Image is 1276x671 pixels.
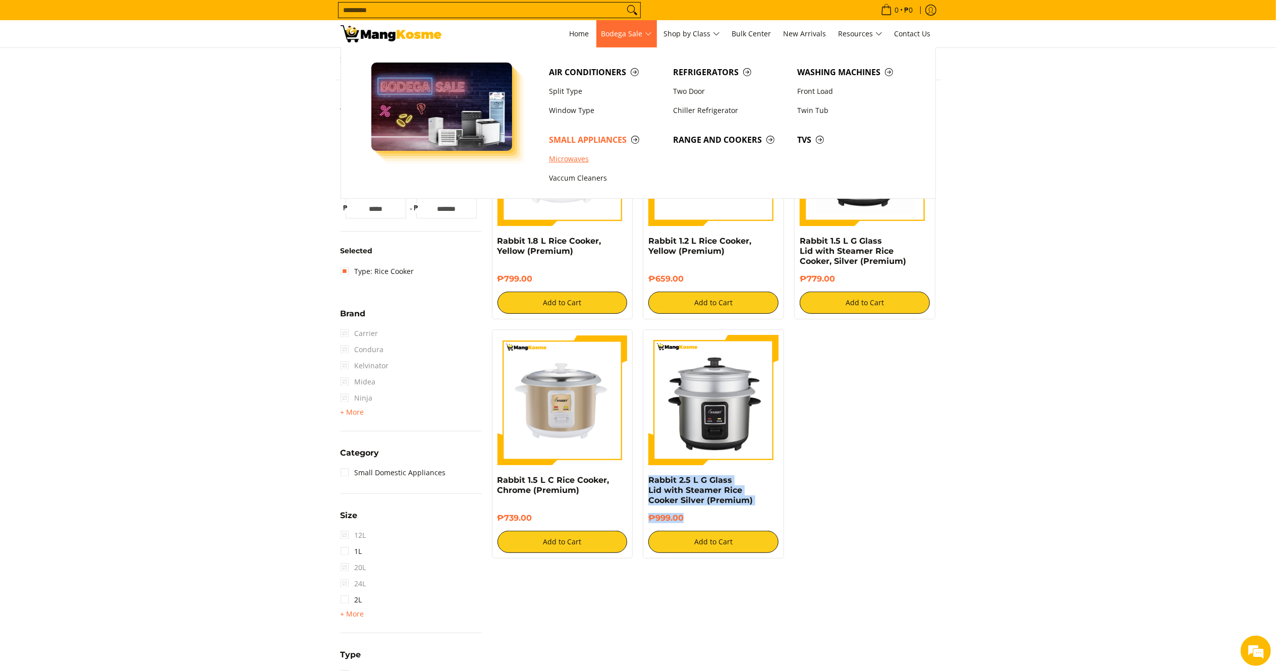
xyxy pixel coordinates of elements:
[497,475,609,495] a: Rabbit 1.5 L C Rice Cooker, Chrome (Premium)
[341,247,482,256] h6: Selected
[341,543,362,560] a: 1L
[792,82,916,101] a: Front Load
[341,592,362,608] a: 2L
[800,236,906,266] a: Rabbit 1.5 L G Glass Lid with Steamer Rice Cooker, Silver (Premium)
[341,203,351,213] span: ₱
[544,82,668,101] a: Split Type
[341,263,414,279] a: Type: Rice Cooker
[497,274,628,284] h6: ₱799.00
[624,3,640,18] button: Search
[341,25,441,42] img: Small Appliances l Mang Kosme: Home Appliances Warehouse Sale
[341,512,358,527] summary: Open
[497,335,628,465] img: https://mangkosme.com/products/rabbit-1-5-l-c-rice-cooker-chrome-class-a
[544,130,668,149] a: Small Appliances
[784,29,826,38] span: New Arrivals
[5,275,192,311] textarea: Type your message and hit 'Enter'
[341,449,379,457] span: Category
[903,7,915,14] span: ₱0
[648,292,779,314] button: Add to Cart
[596,20,657,47] a: Bodega Sale
[668,82,792,101] a: Two Door
[878,5,916,16] span: •
[52,57,170,70] div: Chat with us now
[800,292,930,314] button: Add to Cart
[341,608,364,620] summary: Open
[659,20,725,47] a: Shop by Class
[497,531,628,553] button: Add to Cart
[341,310,366,325] summary: Open
[544,149,668,169] a: Microwaves
[673,134,787,146] span: Range and Cookers
[497,513,628,523] h6: ₱739.00
[800,274,930,284] h6: ₱779.00
[549,134,663,146] span: Small Appliances
[544,63,668,82] a: Air Conditioners
[648,335,779,465] img: https://mangkosme.com/products/rabbit-2-5-l-g-glass-lid-with-steamer-rice-cooker-silver-class-a
[732,29,771,38] span: Bulk Center
[341,406,364,418] summary: Open
[341,465,446,481] a: Small Domestic Appliances
[341,651,361,666] summary: Open
[648,236,751,256] a: Rabbit 1.2 L Rice Cooker, Yellow (Premium)
[497,292,628,314] button: Add to Cart
[549,66,663,79] span: Air Conditioners
[727,20,776,47] a: Bulk Center
[341,310,366,318] span: Brand
[341,512,358,520] span: Size
[341,560,366,576] span: 20L
[341,325,378,342] span: Carrier
[664,28,720,40] span: Shop by Class
[341,374,376,390] span: Midea
[59,127,139,229] span: We're online!
[341,527,366,543] span: 12L
[895,29,931,38] span: Contact Us
[668,101,792,120] a: Chiller Refrigerator
[341,408,364,416] span: + More
[341,610,364,618] span: + More
[544,101,668,120] a: Window Type
[341,651,361,659] span: Type
[341,358,389,374] span: Kelvinator
[894,7,901,14] span: 0
[890,20,936,47] a: Contact Us
[341,390,373,406] span: Ninja
[648,274,779,284] h6: ₱659.00
[792,101,916,120] a: Twin Tub
[792,130,916,149] a: TVs
[668,63,792,82] a: Refrigerators
[797,134,911,146] span: TVs
[839,28,882,40] span: Resources
[648,531,779,553] button: Add to Cart
[601,28,652,40] span: Bodega Sale
[341,449,379,465] summary: Open
[792,63,916,82] a: Washing Machines
[648,513,779,523] h6: ₱999.00
[341,342,384,358] span: Condura
[834,20,887,47] a: Resources
[165,5,190,29] div: Minimize live chat window
[668,130,792,149] a: Range and Cookers
[341,576,366,592] span: 24L
[497,236,601,256] a: Rabbit 1.8 L Rice Cooker, Yellow (Premium)
[544,169,668,188] a: Vaccum Cleaners
[452,20,936,47] nav: Main Menu
[565,20,594,47] a: Home
[779,20,831,47] a: New Arrivals
[648,475,753,505] a: Rabbit 2.5 L G Glass Lid with Steamer Rice Cooker Silver (Premium)
[570,29,589,38] span: Home
[673,66,787,79] span: Refrigerators
[371,63,513,151] img: Bodega Sale
[411,203,421,213] span: ₱
[797,66,911,79] span: Washing Machines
